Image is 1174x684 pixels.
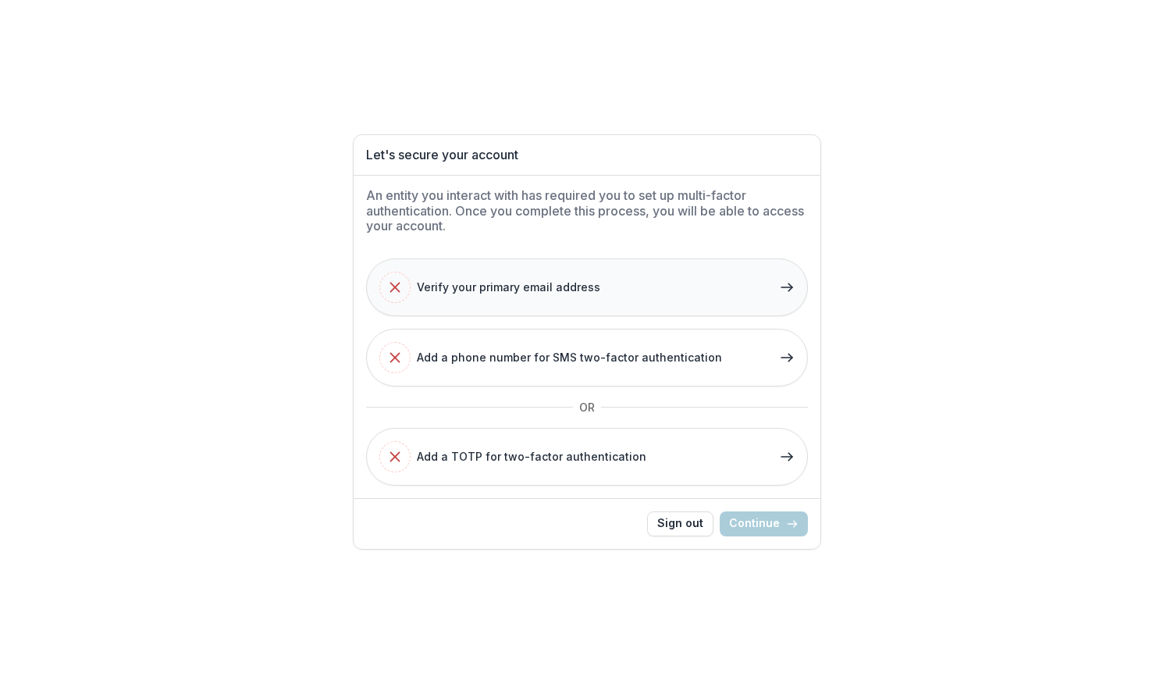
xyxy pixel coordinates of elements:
[647,511,713,536] button: Sign out
[366,258,808,316] button: Verify your primary email address
[417,279,600,295] span: Verify your primary email address
[366,148,808,162] h1: Let's secure your account
[417,349,722,365] span: Add a phone number for SMS two-factor authentication
[720,511,808,536] button: Continue
[366,329,808,387] button: Add a phone number for SMS two-factor authentication
[366,428,808,486] button: Add a TOTP for two-factor authentication
[366,188,808,233] h2: An entity you interact with has required you to set up multi-factor authentication. Once you comp...
[417,448,646,465] span: Add a TOTP for two-factor authentication
[573,394,601,420] span: OR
